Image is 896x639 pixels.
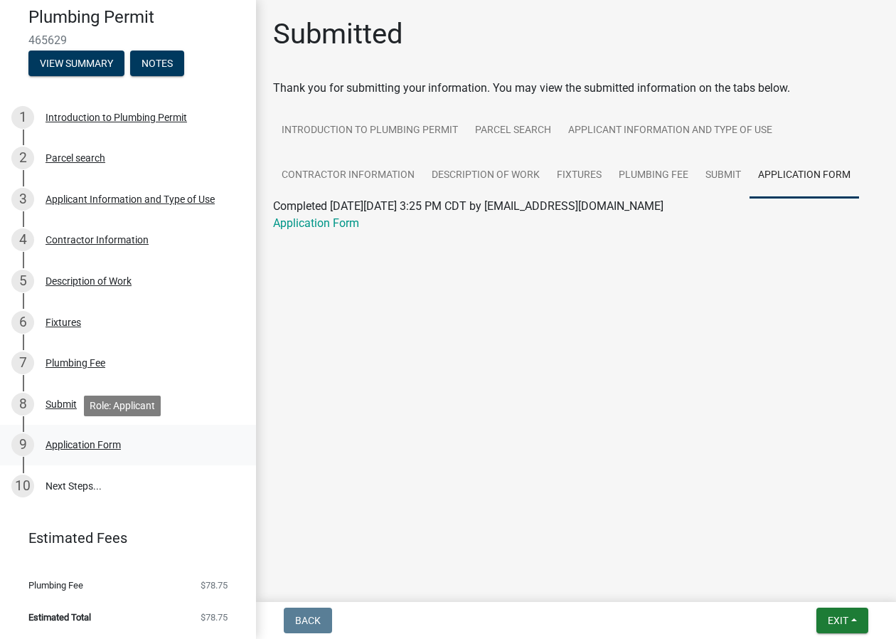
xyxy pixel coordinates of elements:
[466,108,560,154] a: Parcel search
[11,270,34,292] div: 5
[295,615,321,626] span: Back
[273,216,359,230] a: Application Form
[28,51,124,76] button: View Summary
[46,440,121,450] div: Application Form
[273,17,403,51] h1: Submitted
[46,358,105,368] div: Plumbing Fee
[828,615,848,626] span: Exit
[11,311,34,334] div: 6
[11,188,34,211] div: 3
[273,108,466,154] a: Introduction to Plumbing Permit
[28,581,83,590] span: Plumbing Fee
[28,33,228,47] span: 465629
[273,199,663,213] span: Completed [DATE][DATE] 3:25 PM CDT by [EMAIL_ADDRESS][DOMAIN_NAME]
[11,524,233,552] a: Estimated Fees
[46,112,187,122] div: Introduction to Plumbing Permit
[11,475,34,497] div: 10
[46,399,77,409] div: Submit
[11,147,34,169] div: 2
[46,235,149,245] div: Contractor Information
[46,153,105,163] div: Parcel search
[273,153,423,199] a: Contractor Information
[130,58,184,70] wm-modal-confirm: Notes
[816,608,868,633] button: Exit
[201,581,228,590] span: $78.75
[130,51,184,76] button: Notes
[273,80,879,97] div: Thank you for submitting your information. You may view the submitted information on the tabs below.
[548,153,610,199] a: Fixtures
[11,352,34,374] div: 7
[284,608,332,633] button: Back
[423,153,548,199] a: Description of Work
[750,153,859,199] a: Application Form
[697,153,750,199] a: Submit
[46,194,215,204] div: Applicant Information and Type of Use
[11,106,34,129] div: 1
[46,317,81,327] div: Fixtures
[28,613,91,622] span: Estimated Total
[560,108,781,154] a: Applicant Information and Type of Use
[84,396,161,416] div: Role: Applicant
[28,58,124,70] wm-modal-confirm: Summary
[11,393,34,416] div: 8
[610,153,697,199] a: Plumbing Fee
[11,228,34,251] div: 4
[201,613,228,622] span: $78.75
[46,276,132,286] div: Description of Work
[11,433,34,456] div: 9
[28,7,245,28] h4: Plumbing Permit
